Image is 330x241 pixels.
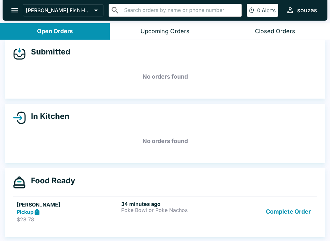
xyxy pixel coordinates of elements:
p: Poke Bowl or Poke Nachos [121,207,223,213]
div: Open Orders [37,28,73,35]
button: open drawer [6,2,23,18]
div: souzas [297,6,317,14]
a: [PERSON_NAME]Pickup$28.7834 minutes agoPoke Bowl or Poke NachosComplete Order [13,197,317,227]
h4: Submitted [26,47,70,57]
strong: Pickup [17,209,34,215]
button: souzas [283,3,320,17]
p: Alerts [262,7,276,14]
div: Closed Orders [255,28,295,35]
p: $28.78 [17,216,119,223]
h5: No orders found [13,65,317,88]
h4: In Kitchen [26,111,69,121]
p: 0 [257,7,260,14]
button: [PERSON_NAME] Fish House [23,4,103,16]
button: Complete Order [263,201,313,223]
p: [PERSON_NAME] Fish House [26,7,92,14]
h5: No orders found [13,130,317,153]
div: Upcoming Orders [141,28,189,35]
input: Search orders by name or phone number [122,6,239,15]
h4: Food Ready [26,176,75,186]
h6: 34 minutes ago [121,201,223,207]
h5: [PERSON_NAME] [17,201,119,208]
